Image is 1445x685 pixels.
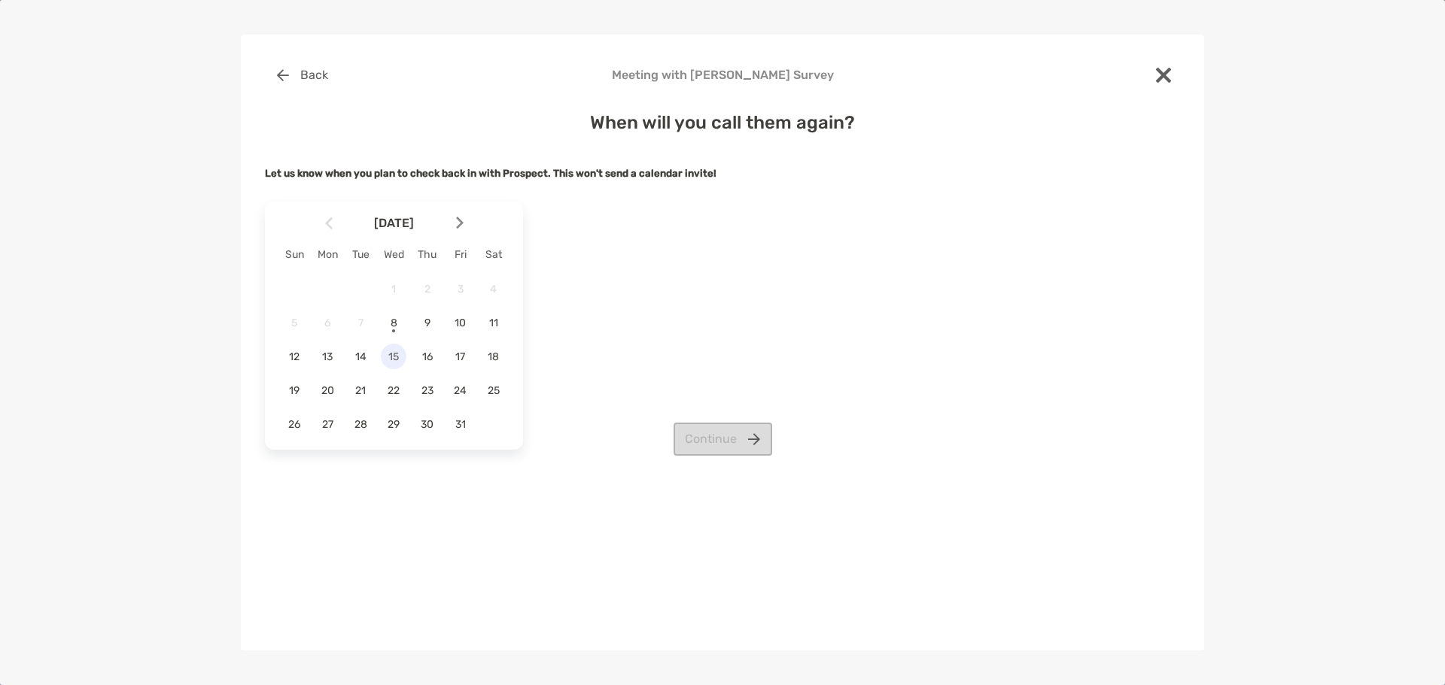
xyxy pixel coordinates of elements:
strong: This won't send a calendar invite! [553,168,716,179]
div: Tue [344,248,377,261]
div: Mon [311,248,344,261]
div: Sun [278,248,311,261]
span: 31 [448,418,473,431]
span: 14 [348,350,373,363]
div: Sat [477,248,510,261]
span: 10 [448,317,473,329]
h4: Meeting with [PERSON_NAME] Survey [265,68,1180,82]
span: [DATE] [336,216,453,230]
span: 30 [415,418,440,431]
div: Fri [444,248,477,261]
span: 23 [415,384,440,397]
span: 3 [448,283,473,296]
img: close modal [1156,68,1171,83]
span: 20 [315,384,340,397]
span: 28 [348,418,373,431]
span: 26 [281,418,307,431]
span: 24 [448,384,473,397]
span: 11 [481,317,507,329]
span: 22 [381,384,406,397]
span: 19 [281,384,307,397]
span: 4 [481,283,507,296]
div: Thu [411,248,444,261]
span: 27 [315,418,340,431]
img: button icon [277,69,289,81]
img: Arrow icon [325,217,333,229]
span: 18 [481,350,507,363]
img: Arrow icon [456,217,464,229]
span: 25 [481,384,507,397]
span: 7 [348,317,373,329]
span: 16 [415,350,440,363]
span: 1 [381,283,406,296]
span: 5 [281,317,307,329]
button: Back [265,59,339,92]
span: 6 [315,317,340,329]
span: 15 [381,350,406,363]
span: 17 [448,350,473,363]
span: 21 [348,384,373,397]
span: 8 [381,317,406,329]
span: 12 [281,350,307,363]
span: 2 [415,283,440,296]
span: 13 [315,350,340,363]
span: 9 [415,317,440,329]
h5: Let us know when you plan to check back in with Prospect. [265,168,1180,179]
h4: When will you call them again? [265,112,1180,133]
div: Wed [377,248,410,261]
span: 29 [381,418,406,431]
